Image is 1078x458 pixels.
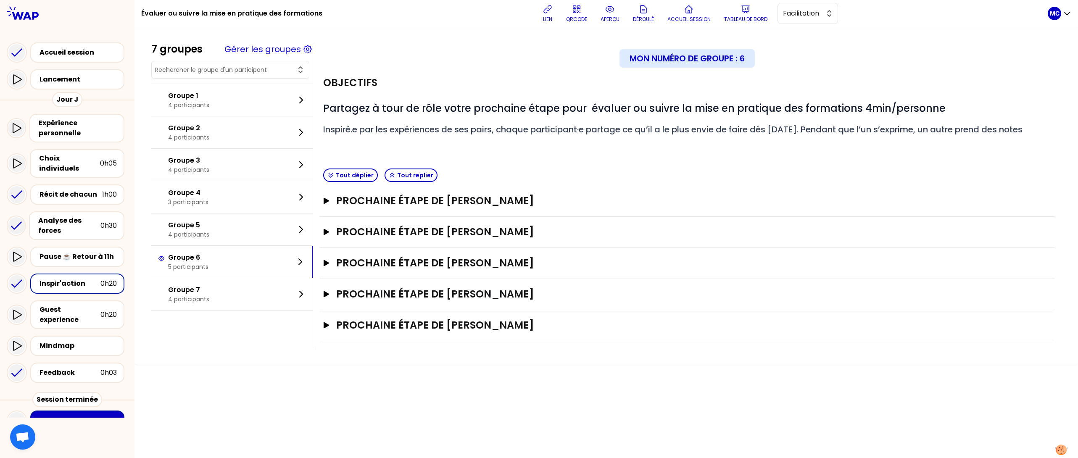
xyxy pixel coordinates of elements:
button: Facilitation [778,3,838,24]
div: Guest experience [40,305,100,325]
div: Récit de chacun [40,190,102,200]
p: 4 participants [168,295,209,303]
button: Prochaine étape de [PERSON_NAME] [323,318,1051,332]
p: Groupe 3 [168,155,209,166]
p: 4 participants [168,166,209,174]
p: Groupe 7 [168,285,209,295]
div: Inspir'action [40,279,100,289]
button: Déroulé [630,1,657,26]
div: Tableau de bord [40,416,120,426]
div: Jour J [52,92,82,107]
span: Facilitation [783,8,821,18]
h2: Objectifs [323,76,377,89]
button: Tableau de bord [721,1,771,26]
p: MC [1050,9,1060,18]
p: lien [543,16,552,23]
span: Inspiré.e par les expériences de ses pairs, chaque participant·e partage ce qu’il a le plus envie... [323,124,1023,135]
div: 0h20 [100,279,117,289]
button: lien [539,1,556,26]
p: Accueil session [667,16,711,23]
p: 4 participants [168,101,209,109]
span: Partagez à tour de rôle votre prochaine étape pour évaluer ou suivre la mise en pratique des form... [323,101,946,115]
div: Pause ☕️ Retour à 11h [40,252,117,262]
p: QRCODE [566,16,587,23]
div: 1h00 [102,190,117,200]
div: Lancement [40,74,120,84]
p: Groupe 1 [168,91,209,101]
div: Mon numéro de groupe : 6 [619,49,755,68]
button: Prochaine étape de [PERSON_NAME] [323,225,1051,239]
div: Session terminée [32,392,102,407]
div: Analyse des forces [38,216,100,236]
h3: Prochaine étape de [PERSON_NAME] [336,318,1022,332]
div: 0h03 [100,368,117,378]
p: Groupe 5 [168,220,209,230]
button: Prochaine étape de [PERSON_NAME] [323,256,1051,270]
h3: Prochaine étape de [PERSON_NAME] [336,287,1022,301]
div: Accueil session [40,47,120,58]
p: 4 participants [168,230,209,239]
button: Gérer les groupes [224,43,301,55]
div: 7 groupes [151,42,203,56]
button: Tout déplier [323,168,378,182]
h3: Prochaine étape de [PERSON_NAME] [336,256,1022,270]
input: Rechercher le groupe d'un participant [155,66,295,74]
div: Feedback [40,368,100,378]
div: Expérience personnelle [39,118,117,138]
p: Tableau de bord [724,16,767,23]
div: 0h20 [100,310,117,320]
p: Groupe 4 [168,188,208,198]
button: aperçu [597,1,623,26]
p: Groupe 2 [168,123,209,133]
div: 0h05 [100,158,117,168]
p: 3 participants [168,198,208,206]
p: Déroulé [633,16,654,23]
div: Mindmap [40,341,117,351]
button: Accueil session [664,1,714,26]
h3: Prochaine étape de [PERSON_NAME] [336,225,1022,239]
button: MC [1048,7,1071,20]
p: 5 participants [168,263,208,271]
button: Prochaine étape de [PERSON_NAME] [323,287,1051,301]
button: Prochaine étape de [PERSON_NAME] [323,194,1051,208]
h3: Prochaine étape de [PERSON_NAME] [336,194,1022,208]
button: Tout replier [385,168,438,182]
p: Groupe 6 [168,253,208,263]
div: 0h30 [100,221,117,231]
div: Ouvrir le chat [10,424,35,450]
div: Choix individuels [39,153,100,174]
button: QRCODE [563,1,590,26]
p: aperçu [601,16,619,23]
p: 4 participants [168,133,209,142]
